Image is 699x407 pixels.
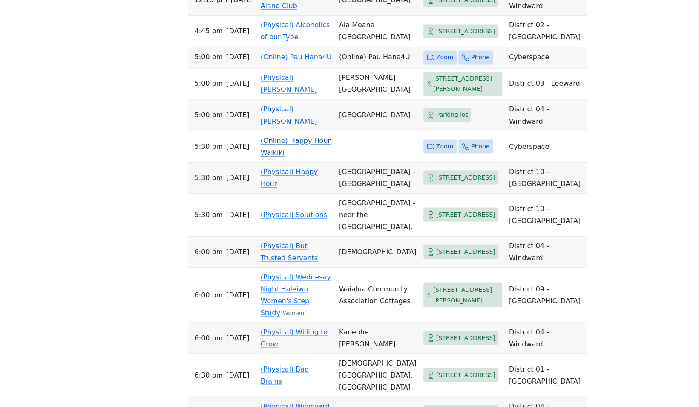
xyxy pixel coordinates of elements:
[336,193,420,236] td: [GEOGRAPHIC_DATA] - near the [GEOGRAPHIC_DATA].
[195,51,223,63] span: 5:00 PM
[261,365,309,385] a: (Physical) Bad Brains
[226,246,249,258] span: [DATE]
[436,246,495,257] span: [STREET_ADDRESS]
[506,193,587,236] td: District 10 - [GEOGRAPHIC_DATA]
[436,52,453,63] span: Zoom
[226,109,249,121] span: [DATE]
[261,210,327,218] a: (Physical) Solutions
[195,246,223,258] span: 6:00 PM
[226,369,249,381] span: [DATE]
[336,68,420,100] td: [PERSON_NAME][GEOGRAPHIC_DATA]
[506,131,587,162] td: Cyberspace
[226,25,249,37] span: [DATE]
[226,209,249,221] span: [DATE]
[433,284,499,305] span: [STREET_ADDRESS][PERSON_NAME]
[261,328,328,348] a: (Physical) Willing to Grow
[283,310,304,316] small: Women
[226,172,249,183] span: [DATE]
[336,47,420,68] td: (Online) Pau Hana4U
[471,52,489,63] span: Phone
[261,167,318,187] a: (Physical) Happy Hour
[195,172,223,183] span: 5:30 PM
[261,53,332,61] a: (Online) Pau Hana4U
[195,109,223,121] span: 5:00 PM
[195,369,223,381] span: 6:30 PM
[436,369,495,380] span: [STREET_ADDRESS]
[506,162,587,193] td: District 10 - [GEOGRAPHIC_DATA]
[195,140,223,152] span: 5:30 PM
[336,323,420,354] td: Kaneohe [PERSON_NAME]
[506,354,587,397] td: District 01 - [GEOGRAPHIC_DATA]
[195,209,223,221] span: 5:30 PM
[336,354,420,397] td: [DEMOGRAPHIC_DATA][GEOGRAPHIC_DATA], [GEOGRAPHIC_DATA]
[436,172,495,183] span: [STREET_ADDRESS]
[336,100,420,131] td: [GEOGRAPHIC_DATA]
[506,323,587,354] td: District 04 - Windward
[336,162,420,193] td: [GEOGRAPHIC_DATA] - [GEOGRAPHIC_DATA]
[506,16,587,47] td: District 02 - [GEOGRAPHIC_DATA]
[261,273,331,317] a: (Physical) Wednesay Night Haleiwa Women's Step Study
[336,236,420,267] td: [DEMOGRAPHIC_DATA]
[436,209,495,220] span: [STREET_ADDRESS]
[506,236,587,267] td: District 04 - Windward
[195,289,223,301] span: 6:00 PM
[506,100,587,131] td: District 04 - Windward
[336,16,420,47] td: Ala Moana [GEOGRAPHIC_DATA]
[226,78,249,90] span: [DATE]
[195,25,223,37] span: 4:45 PM
[433,73,499,94] span: [STREET_ADDRESS][PERSON_NAME]
[506,68,587,100] td: District 03 - Leeward
[195,78,223,90] span: 5:00 PM
[436,332,495,343] span: [STREET_ADDRESS]
[226,289,249,301] span: [DATE]
[506,47,587,68] td: Cyberspace
[261,105,317,125] a: (Physical) [PERSON_NAME]
[226,51,249,63] span: [DATE]
[261,241,318,262] a: (Physical) But Trusted Servants
[436,141,453,151] span: Zoom
[436,110,468,120] span: Parking lot
[226,140,249,152] span: [DATE]
[195,332,223,344] span: 6:00 PM
[506,267,587,323] td: District 09 - [GEOGRAPHIC_DATA]
[436,26,495,37] span: [STREET_ADDRESS]
[336,267,420,323] td: Waialua Community Association Cottages
[261,21,330,41] a: (Physical) Alcoholics of our Type
[471,141,489,151] span: Phone
[226,332,249,344] span: [DATE]
[261,136,331,156] a: (Online) Happy Hour Waikiki
[261,73,317,93] a: (Physical) [PERSON_NAME]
